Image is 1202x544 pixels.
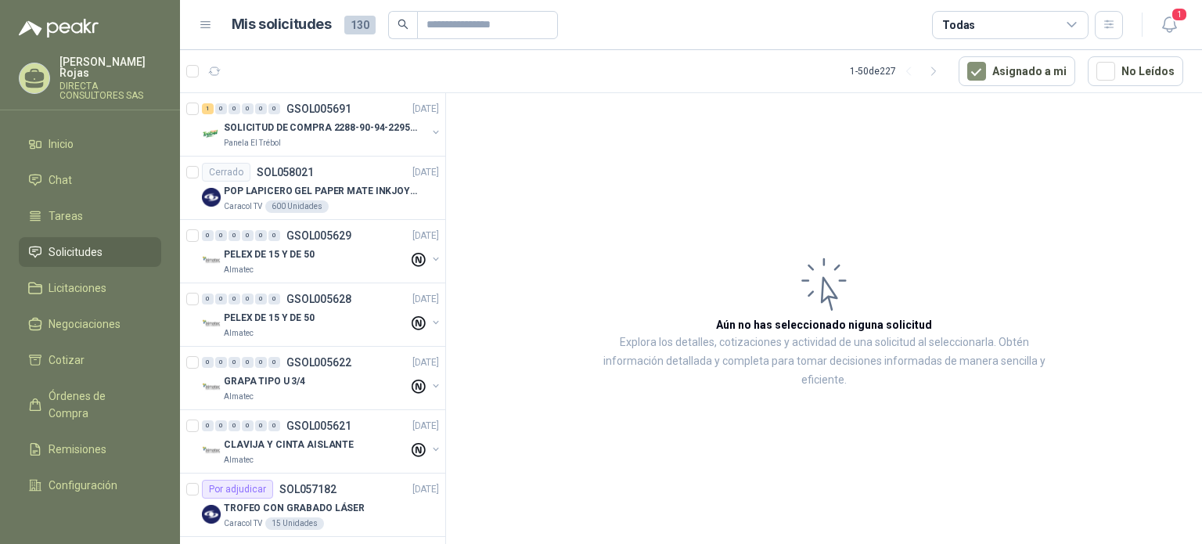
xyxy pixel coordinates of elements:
[412,419,439,434] p: [DATE]
[202,420,214,431] div: 0
[255,103,267,114] div: 0
[202,505,221,524] img: Company Logo
[716,316,932,333] h3: Aún no has seleccionado niguna solicitud
[229,357,240,368] div: 0
[215,420,227,431] div: 0
[286,103,351,114] p: GSOL005691
[279,484,336,495] p: SOL057182
[229,420,240,431] div: 0
[202,480,273,499] div: Por adjudicar
[1088,56,1183,86] button: No Leídos
[229,294,240,304] div: 0
[202,230,214,241] div: 0
[49,351,85,369] span: Cotizar
[224,391,254,403] p: Almatec
[268,294,280,304] div: 0
[286,357,351,368] p: GSOL005622
[268,357,280,368] div: 0
[202,294,214,304] div: 0
[19,165,161,195] a: Chat
[180,474,445,537] a: Por adjudicarSOL057182[DATE] Company LogoTROFEO CON GRABADO LÁSERCaracol TV15 Unidades
[850,59,946,84] div: 1 - 50 de 227
[202,99,442,150] a: 1 0 0 0 0 0 GSOL005691[DATE] Company LogoSOLICITUD DE COMPRA 2288-90-94-2295-96-2301-02-04Panela ...
[242,230,254,241] div: 0
[344,16,376,34] span: 130
[224,247,315,262] p: PELEX DE 15 Y DE 50
[19,345,161,375] a: Cotizar
[224,374,305,389] p: GRAPA TIPO U 3/4
[265,517,324,530] div: 15 Unidades
[202,357,214,368] div: 0
[202,124,221,143] img: Company Logo
[603,333,1045,390] p: Explora los detalles, cotizaciones y actividad de una solicitud al seleccionarla. Obtén informaci...
[224,121,419,135] p: SOLICITUD DE COMPRA 2288-90-94-2295-96-2301-02-04
[242,294,254,304] div: 0
[215,103,227,114] div: 0
[224,501,365,516] p: TROFEO CON GRABADO LÁSER
[49,207,83,225] span: Tareas
[242,357,254,368] div: 0
[215,294,227,304] div: 0
[19,273,161,303] a: Licitaciones
[224,517,262,530] p: Caracol TV
[255,420,267,431] div: 0
[49,477,117,494] span: Configuración
[224,438,354,452] p: CLAVIJA Y CINTA AISLANTE
[1171,7,1188,22] span: 1
[202,226,442,276] a: 0 0 0 0 0 0 GSOL005629[DATE] Company LogoPELEX DE 15 Y DE 50Almatec
[255,230,267,241] div: 0
[255,357,267,368] div: 0
[49,387,146,422] span: Órdenes de Compra
[242,103,254,114] div: 0
[398,19,408,30] span: search
[265,200,329,213] div: 600 Unidades
[942,16,975,34] div: Todas
[59,56,161,78] p: [PERSON_NAME] Rojas
[202,163,250,182] div: Cerrado
[412,229,439,243] p: [DATE]
[224,264,254,276] p: Almatec
[49,279,106,297] span: Licitaciones
[412,165,439,180] p: [DATE]
[202,290,442,340] a: 0 0 0 0 0 0 GSOL005628[DATE] Company LogoPELEX DE 15 Y DE 50Almatec
[412,102,439,117] p: [DATE]
[202,353,442,403] a: 0 0 0 0 0 0 GSOL005622[DATE] Company LogoGRAPA TIPO U 3/4Almatec
[215,357,227,368] div: 0
[229,103,240,114] div: 0
[412,482,439,497] p: [DATE]
[202,315,221,333] img: Company Logo
[224,454,254,467] p: Almatec
[49,135,74,153] span: Inicio
[242,420,254,431] div: 0
[268,103,280,114] div: 0
[286,230,351,241] p: GSOL005629
[19,201,161,231] a: Tareas
[49,171,72,189] span: Chat
[224,327,254,340] p: Almatec
[19,129,161,159] a: Inicio
[232,13,332,36] h1: Mis solicitudes
[19,381,161,428] a: Órdenes de Compra
[59,81,161,100] p: DIRECTA CONSULTORES SAS
[202,188,221,207] img: Company Logo
[19,434,161,464] a: Remisiones
[959,56,1075,86] button: Asignado a mi
[202,416,442,467] a: 0 0 0 0 0 0 GSOL005621[DATE] Company LogoCLAVIJA Y CINTA AISLANTEAlmatec
[257,167,314,178] p: SOL058021
[268,420,280,431] div: 0
[215,230,227,241] div: 0
[202,378,221,397] img: Company Logo
[224,200,262,213] p: Caracol TV
[19,309,161,339] a: Negociaciones
[49,315,121,333] span: Negociaciones
[202,441,221,460] img: Company Logo
[286,420,351,431] p: GSOL005621
[286,294,351,304] p: GSOL005628
[1155,11,1183,39] button: 1
[268,230,280,241] div: 0
[202,103,214,114] div: 1
[19,19,99,38] img: Logo peakr
[49,243,103,261] span: Solicitudes
[202,251,221,270] img: Company Logo
[19,237,161,267] a: Solicitudes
